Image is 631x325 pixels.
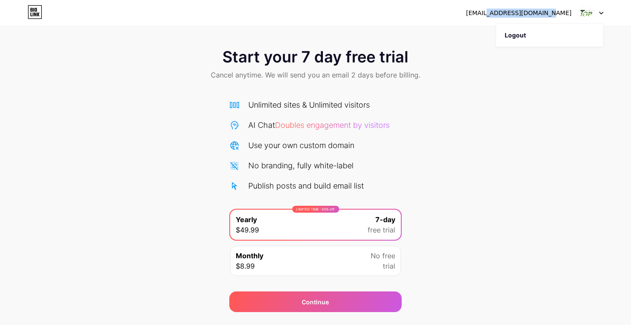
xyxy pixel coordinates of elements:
span: Doubles engagement by visitors [275,121,390,130]
div: Publish posts and build email list [248,180,364,192]
span: Start your 7 day free trial [223,48,409,65]
li: Logout [496,24,603,47]
div: Use your own custom domain [248,139,354,151]
span: $49.99 [236,225,259,235]
span: Yearly [236,214,257,225]
div: Unlimited sites & Unlimited visitors [248,99,370,111]
span: Monthly [236,251,263,261]
div: No branding, fully white-label [248,160,353,171]
span: trial [383,261,395,271]
img: topcarrentalmanila [578,5,594,21]
span: 7-day [375,214,395,225]
span: No free [371,251,395,261]
div: [EMAIL_ADDRESS][DOMAIN_NAME] [466,9,572,18]
span: $8.99 [236,261,255,271]
span: free trial [368,225,395,235]
span: Cancel anytime. We will send you an email 2 days before billing. [211,70,420,80]
div: LIMITED TIME : 50% off [292,206,339,213]
span: Continue [302,297,329,306]
div: AI Chat [248,119,390,131]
